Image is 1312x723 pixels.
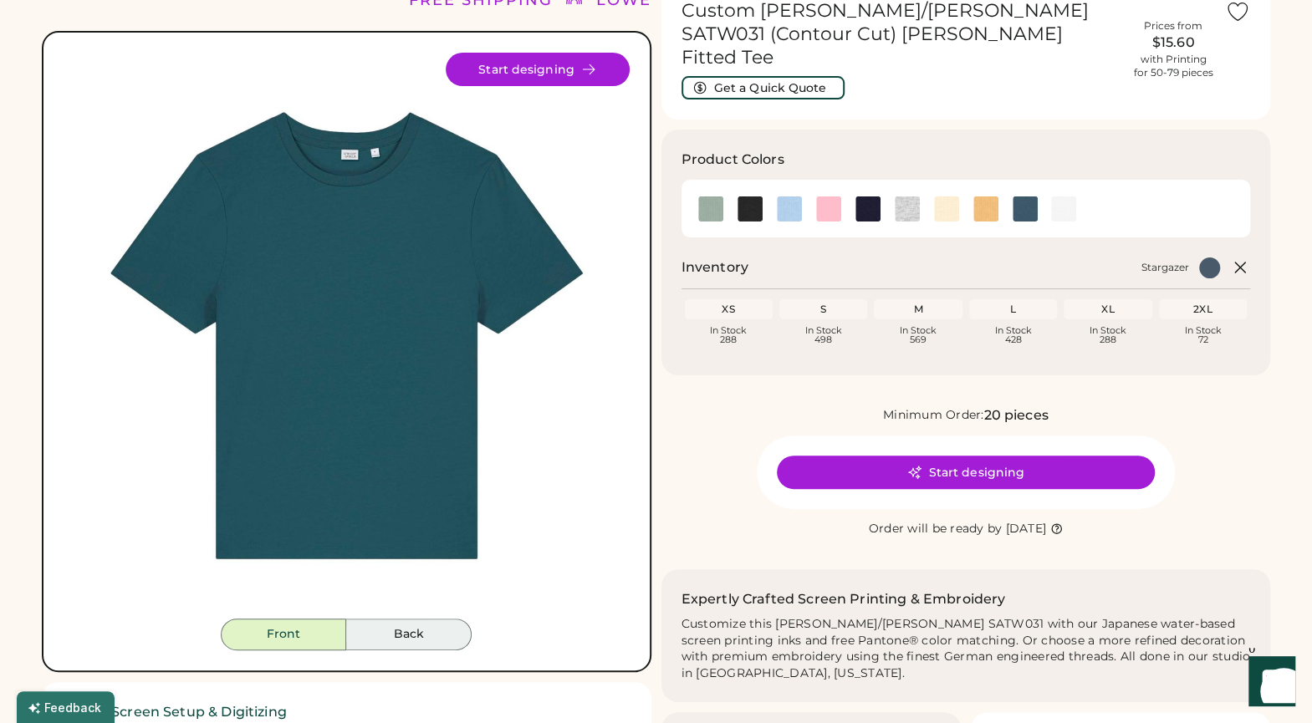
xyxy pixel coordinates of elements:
img: Nispero Swatch Image [973,196,998,221]
iframe: Front Chat [1233,648,1304,720]
img: White Swatch Image [1051,196,1076,221]
div: Black [738,196,763,221]
div: Aloe [698,196,723,221]
div: In Stock 288 [1067,326,1148,344]
div: L [973,303,1054,316]
button: Front [221,619,346,650]
img: Black Swatch Image [738,196,763,221]
h2: ✓ Free Screen Setup & Digitizing [62,702,631,722]
div: In Stock 498 [783,326,864,344]
button: Get a Quick Quote [682,76,845,99]
div: In Stock 569 [877,326,958,344]
img: SATW031 - Stargazer Front Image [64,53,630,619]
button: Back [346,619,472,650]
div: Stargazer [1141,261,1189,274]
div: SATW031 Style Image [64,53,630,619]
div: XL [1067,303,1148,316]
div: Prices from [1144,19,1202,33]
div: Cotton Pink [816,196,841,221]
h2: Inventory [682,257,748,277]
img: Aloe Swatch Image [698,196,723,221]
div: with Printing for 50-79 pieces [1134,53,1213,79]
img: Stargazer Swatch Image [1013,196,1038,221]
div: In Stock 72 [1162,326,1243,344]
h2: Expertly Crafted Screen Printing & Embroidery [682,589,1006,609]
div: 2XL [1162,303,1243,316]
div: M [877,303,958,316]
div: White [1051,196,1076,221]
div: Blue Soul [777,196,802,221]
img: Cotton Pink Swatch Image [816,196,841,221]
img: Blue Soul Swatch Image [777,196,802,221]
div: Customize this [PERSON_NAME]/[PERSON_NAME] SATW031 with our Japanese water-based screen printing ... [682,616,1251,683]
div: Order will be ready by [869,521,1003,537]
div: French Navy [855,196,881,221]
button: Start designing [777,456,1155,489]
div: $15.60 [1131,33,1215,53]
img: Heather Grey Swatch Image [895,196,920,221]
div: Nispero [973,196,998,221]
div: S [783,303,864,316]
div: Minimum Order: [883,407,984,424]
img: Natural Raw Swatch Image [934,196,959,221]
h3: Product Colors [682,150,784,170]
div: In Stock 428 [973,326,1054,344]
div: Natural Raw [934,196,959,221]
div: In Stock 288 [688,326,769,344]
button: Start designing [446,53,630,86]
div: 20 pieces [983,405,1048,425]
div: Heather Grey [895,196,920,221]
img: French Navy Swatch Image [855,196,881,221]
div: XS [688,303,769,316]
div: Stargazer [1013,196,1038,221]
div: [DATE] [1005,521,1046,537]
